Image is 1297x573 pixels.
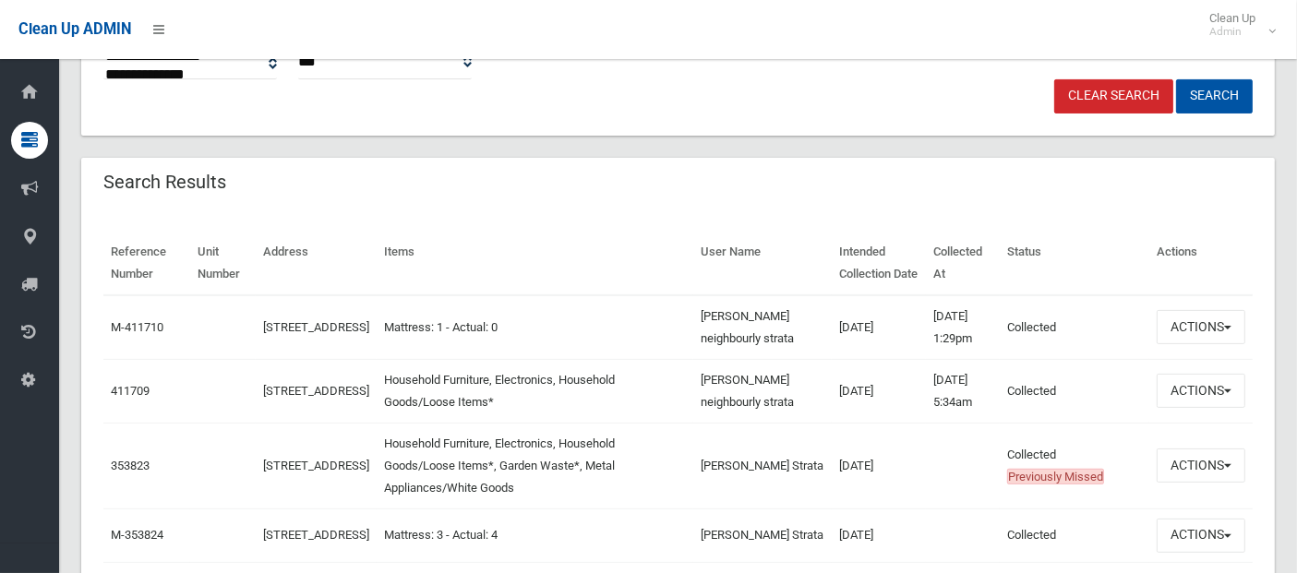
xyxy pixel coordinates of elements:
[111,459,150,472] a: 353823
[832,295,926,360] td: [DATE]
[1000,359,1149,423] td: Collected
[1157,374,1245,408] button: Actions
[377,295,693,360] td: Mattress: 1 - Actual: 0
[377,232,693,295] th: Items
[693,295,832,360] td: [PERSON_NAME] neighbourly strata
[1149,232,1253,295] th: Actions
[1007,469,1104,484] span: Previously Missed
[1157,310,1245,344] button: Actions
[1000,295,1149,360] td: Collected
[1000,423,1149,508] td: Collected
[1176,79,1253,113] button: Search
[1054,79,1173,113] a: Clear Search
[256,232,377,295] th: Address
[832,423,926,508] td: [DATE]
[377,508,693,562] td: Mattress: 3 - Actual: 4
[693,359,832,423] td: [PERSON_NAME] neighbourly strata
[926,359,1000,423] td: [DATE] 5:34am
[377,359,693,423] td: Household Furniture, Electronics, Household Goods/Loose Items*
[103,232,190,295] th: Reference Number
[693,423,832,508] td: [PERSON_NAME] Strata
[832,359,926,423] td: [DATE]
[693,232,832,295] th: User Name
[1000,232,1149,295] th: Status
[926,295,1000,360] td: [DATE] 1:29pm
[1157,448,1245,483] button: Actions
[1157,519,1245,553] button: Actions
[926,232,1000,295] th: Collected At
[263,320,369,334] a: [STREET_ADDRESS]
[1209,25,1255,39] small: Admin
[263,459,369,472] a: [STREET_ADDRESS]
[263,528,369,542] a: [STREET_ADDRESS]
[190,232,257,295] th: Unit Number
[1000,508,1149,562] td: Collected
[377,423,693,508] td: Household Furniture, Electronics, Household Goods/Loose Items*, Garden Waste*, Metal Appliances/W...
[111,384,150,398] a: 411709
[81,164,248,200] header: Search Results
[18,20,131,38] span: Clean Up ADMIN
[111,528,163,542] a: M-353824
[111,320,163,334] a: M-411710
[263,384,369,398] a: [STREET_ADDRESS]
[693,508,832,562] td: [PERSON_NAME] Strata
[832,232,926,295] th: Intended Collection Date
[832,508,926,562] td: [DATE]
[1200,11,1274,39] span: Clean Up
